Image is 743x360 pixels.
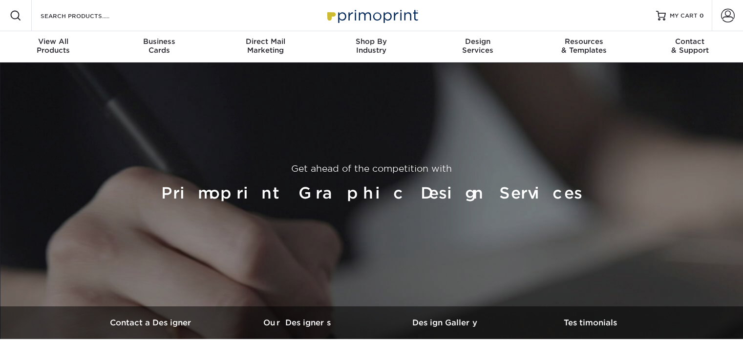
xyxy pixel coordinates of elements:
[531,37,637,46] span: Resources
[425,37,531,46] span: Design
[425,37,531,55] div: Services
[637,37,743,46] span: Contact
[531,37,637,55] div: & Templates
[212,37,318,46] span: Direct Mail
[518,318,665,327] h3: Testimonials
[323,5,421,26] img: Primoprint
[79,318,225,327] h3: Contact a Designer
[318,31,425,62] a: Shop ByIndustry
[225,306,372,339] a: Our Designers
[212,31,318,62] a: Direct MailMarketing
[225,318,372,327] h3: Our Designers
[40,10,135,21] input: SEARCH PRODUCTS.....
[83,162,661,176] p: Get ahead of the competition with
[372,306,518,339] a: Design Gallery
[79,306,225,339] a: Contact a Designer
[637,31,743,62] a: Contact& Support
[318,37,425,55] div: Industry
[637,37,743,55] div: & Support
[212,37,318,55] div: Marketing
[106,31,212,62] a: BusinessCards
[106,37,212,55] div: Cards
[83,180,661,207] h1: Primoprint Graphic Design Services
[531,31,637,62] a: Resources& Templates
[518,306,665,339] a: Testimonials
[106,37,212,46] span: Business
[372,318,518,327] h3: Design Gallery
[425,31,531,62] a: DesignServices
[318,37,425,46] span: Shop By
[700,12,704,19] span: 0
[670,12,698,20] span: MY CART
